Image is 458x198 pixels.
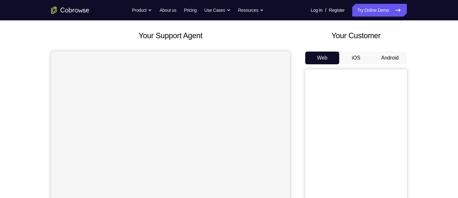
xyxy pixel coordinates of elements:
a: Pricing [184,4,197,17]
button: Product [132,4,152,17]
h2: Your Support Agent [51,30,290,41]
span: / [325,6,326,14]
a: Go to the home page [51,6,89,14]
button: iOS [339,52,373,64]
button: Web [305,52,339,64]
h2: Your Customer [305,30,407,41]
a: Register [329,4,345,17]
button: Resources [238,4,264,17]
a: About us [159,4,176,17]
button: Android [373,52,407,64]
a: Log In [311,4,322,17]
a: Try Online Demo [352,4,407,17]
button: Use Cases [204,4,230,17]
